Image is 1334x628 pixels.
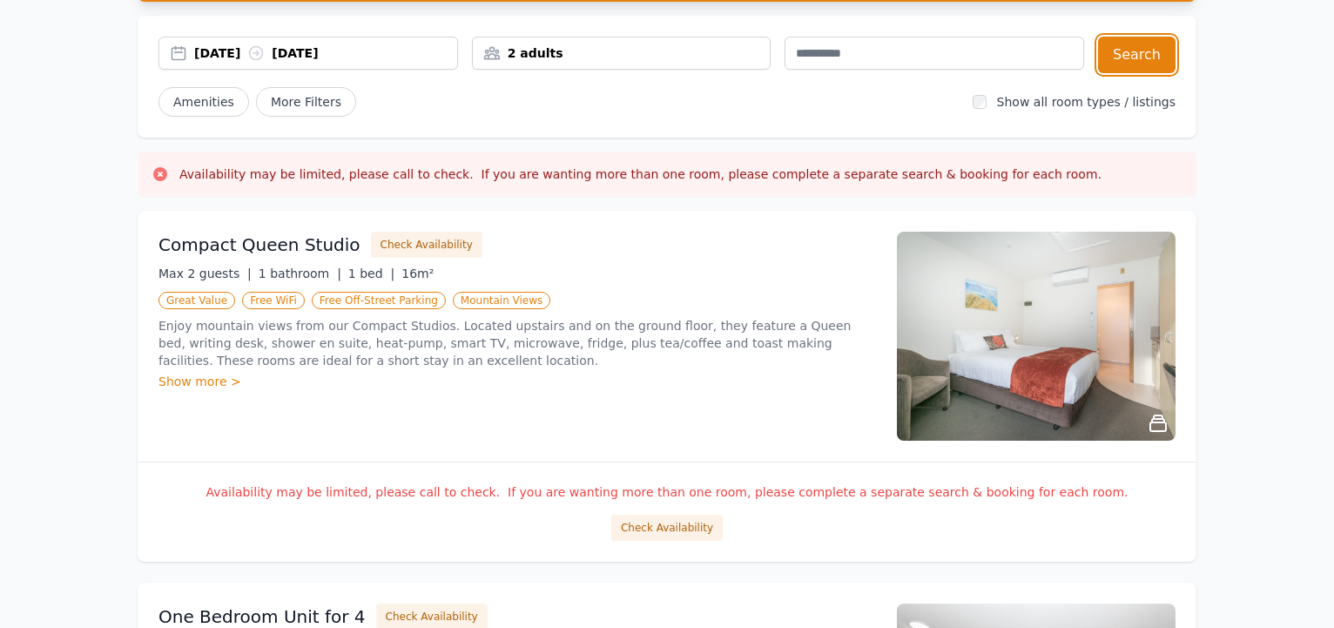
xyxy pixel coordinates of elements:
div: [DATE] [DATE] [194,44,457,62]
button: Check Availability [611,515,723,541]
div: 2 adults [473,44,771,62]
h3: Compact Queen Studio [158,233,360,257]
button: Check Availability [371,232,482,258]
span: Free Off-Street Parking [312,292,446,309]
span: 1 bathroom | [259,267,341,280]
button: Search [1098,37,1176,73]
span: Free WiFi [242,292,305,309]
span: Max 2 guests | [158,267,252,280]
span: More Filters [256,87,356,117]
span: Mountain Views [453,292,550,309]
span: 16m² [401,267,434,280]
h3: Availability may be limited, please call to check. If you are wanting more than one room, please ... [179,165,1102,183]
span: 1 bed | [348,267,394,280]
label: Show all room types / listings [997,95,1176,109]
button: Amenities [158,87,249,117]
span: Great Value [158,292,235,309]
p: Enjoy mountain views from our Compact Studios. Located upstairs and on the ground floor, they fea... [158,317,876,369]
div: Show more > [158,373,876,390]
p: Availability may be limited, please call to check. If you are wanting more than one room, please ... [158,483,1176,501]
